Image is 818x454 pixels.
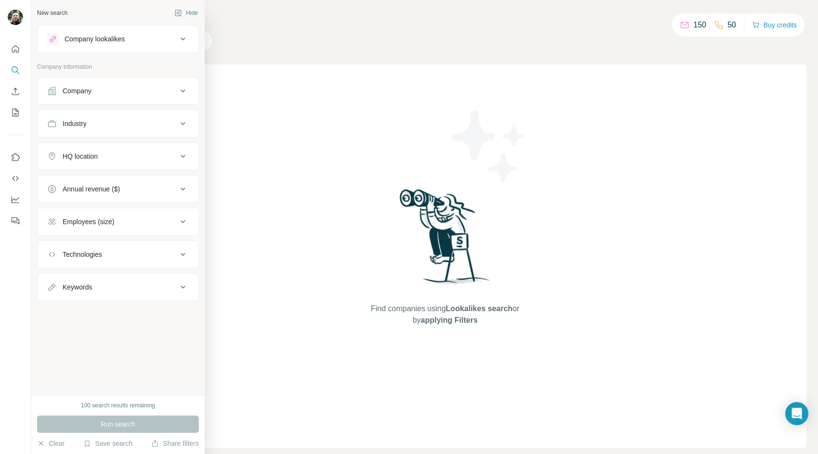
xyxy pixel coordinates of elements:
button: Industry [38,112,198,135]
div: HQ location [63,151,98,161]
p: Company information [37,63,199,71]
button: Enrich CSV [8,83,23,100]
button: Hide [168,6,205,20]
button: Buy credits [752,18,797,32]
button: Use Surfe on LinkedIn [8,149,23,166]
div: Keywords [63,282,92,292]
p: 50 [727,19,736,31]
button: Dashboard [8,191,23,208]
button: HQ location [38,145,198,168]
span: Find companies using or by [368,303,522,326]
button: Clear [37,439,65,448]
div: Employees (size) [63,217,114,227]
button: Save search [83,439,132,448]
div: Annual revenue ($) [63,184,120,194]
div: Industry [63,119,87,128]
span: Lookalikes search [446,304,513,313]
div: Open Intercom Messenger [785,402,808,425]
img: Avatar [8,10,23,25]
button: Technologies [38,243,198,266]
div: 100 search results remaining [81,401,155,410]
img: Surfe Illustration - Stars [445,103,532,189]
button: Use Surfe API [8,170,23,187]
div: New search [37,9,67,17]
button: Quick start [8,40,23,58]
button: My lists [8,104,23,121]
button: Annual revenue ($) [38,177,198,201]
button: Keywords [38,276,198,299]
button: Share filters [151,439,199,448]
button: Feedback [8,212,23,229]
img: Surfe Illustration - Woman searching with binoculars [395,187,495,294]
button: Company [38,79,198,102]
button: Search [8,62,23,79]
div: Company lookalikes [65,34,125,44]
p: 150 [693,19,706,31]
button: Employees (size) [38,210,198,233]
div: Technologies [63,250,102,259]
h4: Search [84,12,806,25]
button: Company lookalikes [38,27,198,50]
span: applying Filters [421,316,478,324]
div: Company [63,86,91,96]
